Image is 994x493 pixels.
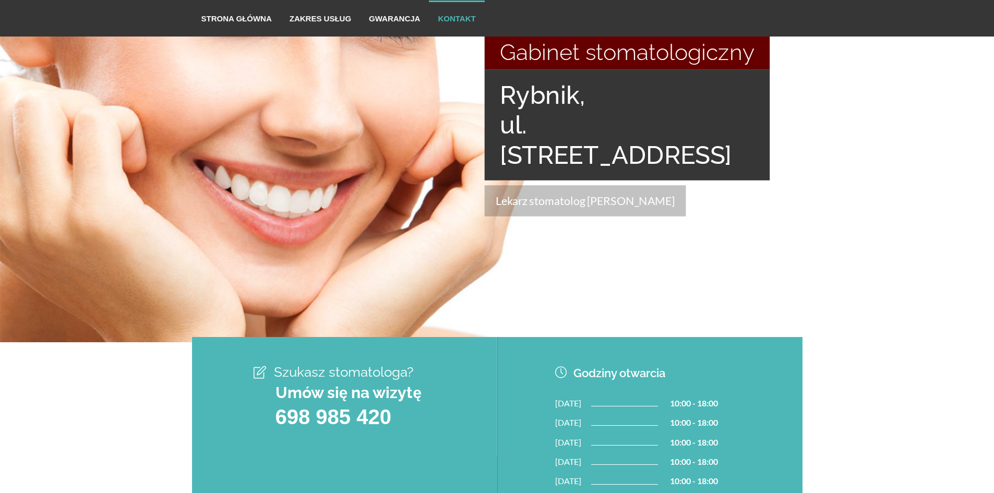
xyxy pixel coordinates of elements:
[555,455,581,475] td: [DATE]
[555,397,581,416] td: [DATE]
[360,1,429,36] a: Gwarancja
[670,416,718,436] td: 10:00 - 18:00
[555,436,581,455] td: [DATE]
[485,70,770,181] p: Rybnik, ul. [STREET_ADDRESS]
[670,436,718,455] td: 10:00 - 18:00
[485,185,686,217] p: Lekarz stomatolog [PERSON_NAME]
[670,397,718,416] td: 10:00 - 18:00
[429,1,484,36] a: Kontakt
[485,34,770,70] p: Gabinet stomatologiczny
[193,1,281,36] a: Strona główna
[281,1,360,36] a: Zakres usług
[276,406,497,427] p: 698 985 420
[276,385,497,401] p: Umów się na wizytę
[555,416,581,436] td: [DATE]
[555,365,803,382] div: Godziny otwarcia
[276,364,497,380] p: Szukasz stomatologa?
[670,455,718,475] td: 10:00 - 18:00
